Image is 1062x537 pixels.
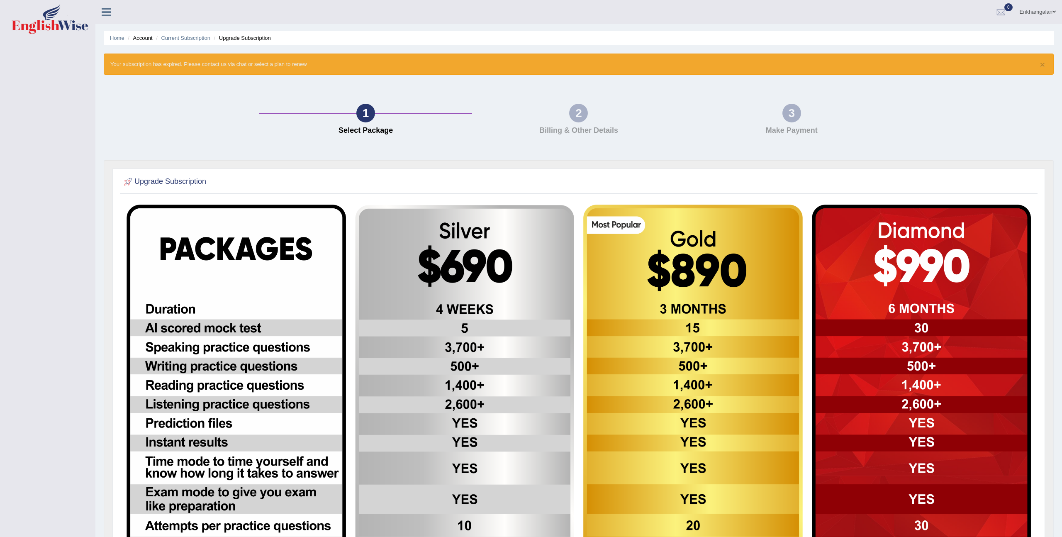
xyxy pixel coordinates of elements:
button: × [1040,60,1045,69]
h4: Make Payment [689,127,894,135]
div: 1 [356,104,375,122]
li: Account [126,34,152,42]
a: Home [110,35,124,41]
h2: Upgrade Subscription [122,176,206,188]
div: 3 [782,104,801,122]
h4: Select Package [263,127,468,135]
div: 2 [569,104,588,122]
div: Your subscription has expired. Please contact us via chat or select a plan to renew [104,54,1054,75]
h4: Billing & Other Details [476,127,681,135]
a: Current Subscription [161,35,210,41]
li: Upgrade Subscription [212,34,271,42]
span: 0 [1004,3,1013,11]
